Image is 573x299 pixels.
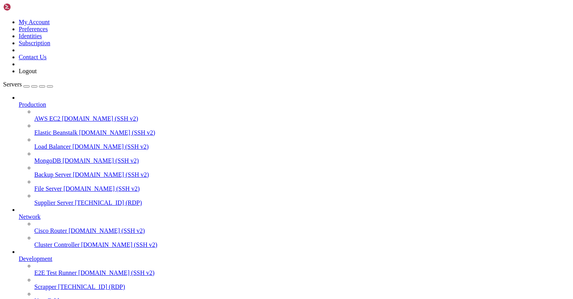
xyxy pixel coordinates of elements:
[73,171,149,178] span: [DOMAIN_NAME] (SSH v2)
[69,227,145,234] span: [DOMAIN_NAME] (SSH v2)
[34,122,570,136] li: Elastic Beanstalk [DOMAIN_NAME] (SSH v2)
[58,283,125,290] span: [TECHNICAL_ID] (RDP)
[34,227,67,234] span: Cisco Router
[34,157,61,164] span: MongoDB
[19,19,50,25] a: My Account
[34,129,78,136] span: Elastic Beanstalk
[19,101,46,108] span: Production
[62,115,138,122] span: [DOMAIN_NAME] (SSH v2)
[19,33,42,39] a: Identities
[19,54,47,60] a: Contact Us
[34,220,570,234] li: Cisco Router [DOMAIN_NAME] (SSH v2)
[34,185,570,192] a: File Server [DOMAIN_NAME] (SSH v2)
[34,276,570,290] li: Scrapper [TECHNICAL_ID] (RDP)
[34,192,570,206] li: Supplier Server [TECHNICAL_ID] (RDP)
[3,3,48,11] img: Shellngn
[19,101,570,108] a: Production
[3,81,22,88] span: Servers
[34,185,62,192] span: File Server
[34,143,71,150] span: Load Balancer
[34,241,80,248] span: Cluster Controller
[19,40,50,46] a: Subscription
[34,171,570,178] a: Backup Server [DOMAIN_NAME] (SSH v2)
[34,283,570,290] a: Scrapper [TECHNICAL_ID] (RDP)
[19,213,570,220] a: Network
[34,262,570,276] li: E2E Test Runner [DOMAIN_NAME] (SSH v2)
[19,68,37,74] a: Logout
[34,164,570,178] li: Backup Server [DOMAIN_NAME] (SSH v2)
[81,241,157,248] span: [DOMAIN_NAME] (SSH v2)
[73,143,149,150] span: [DOMAIN_NAME] (SSH v2)
[34,136,570,150] li: Load Balancer [DOMAIN_NAME] (SSH v2)
[34,115,60,122] span: AWS EC2
[78,269,155,276] span: [DOMAIN_NAME] (SSH v2)
[64,185,140,192] span: [DOMAIN_NAME] (SSH v2)
[34,178,570,192] li: File Server [DOMAIN_NAME] (SSH v2)
[3,81,53,88] a: Servers
[34,157,570,164] a: MongoDB [DOMAIN_NAME] (SSH v2)
[19,213,41,220] span: Network
[62,157,139,164] span: [DOMAIN_NAME] (SSH v2)
[34,283,57,290] span: Scrapper
[34,269,570,276] a: E2E Test Runner [DOMAIN_NAME] (SSH v2)
[34,227,570,234] a: Cisco Router [DOMAIN_NAME] (SSH v2)
[34,241,570,248] a: Cluster Controller [DOMAIN_NAME] (SSH v2)
[34,115,570,122] a: AWS EC2 [DOMAIN_NAME] (SSH v2)
[34,129,570,136] a: Elastic Beanstalk [DOMAIN_NAME] (SSH v2)
[34,143,570,150] a: Load Balancer [DOMAIN_NAME] (SSH v2)
[79,129,156,136] span: [DOMAIN_NAME] (SSH v2)
[34,199,570,206] a: Supplier Server [TECHNICAL_ID] (RDP)
[19,206,570,248] li: Network
[34,269,77,276] span: E2E Test Runner
[34,150,570,164] li: MongoDB [DOMAIN_NAME] (SSH v2)
[19,255,570,262] a: Development
[34,234,570,248] li: Cluster Controller [DOMAIN_NAME] (SSH v2)
[19,255,52,262] span: Development
[19,94,570,206] li: Production
[75,199,142,206] span: [TECHNICAL_ID] (RDP)
[34,108,570,122] li: AWS EC2 [DOMAIN_NAME] (SSH v2)
[34,171,71,178] span: Backup Server
[19,26,48,32] a: Preferences
[34,199,73,206] span: Supplier Server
